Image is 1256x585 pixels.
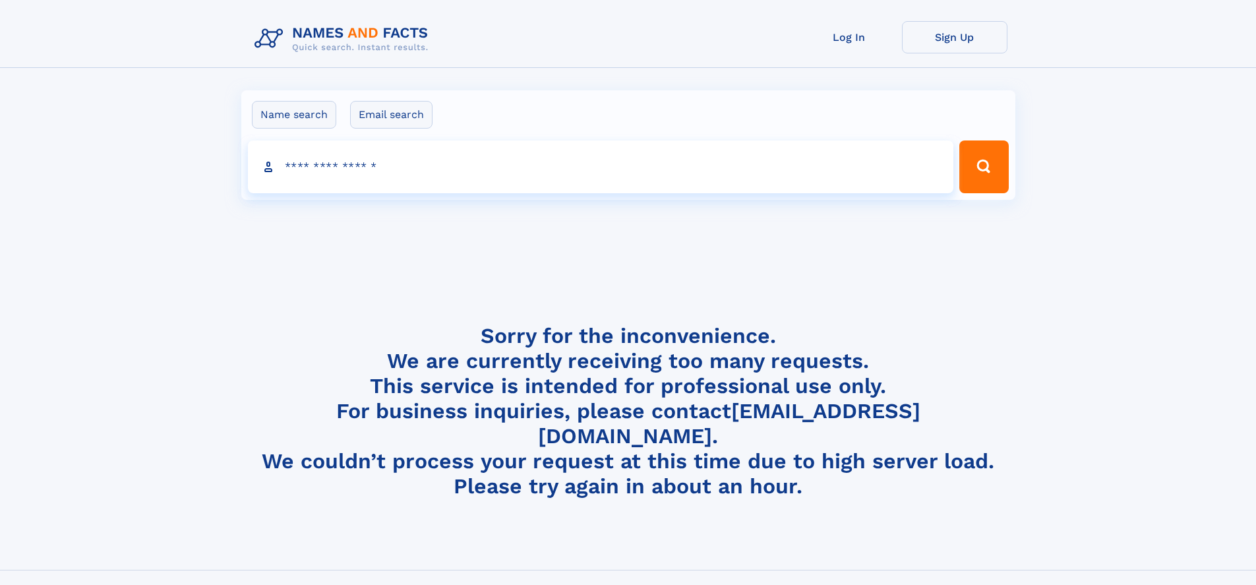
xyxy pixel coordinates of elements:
[249,21,439,57] img: Logo Names and Facts
[249,323,1007,499] h4: Sorry for the inconvenience. We are currently receiving too many requests. This service is intend...
[959,140,1008,193] button: Search Button
[252,101,336,129] label: Name search
[796,21,902,53] a: Log In
[350,101,433,129] label: Email search
[902,21,1007,53] a: Sign Up
[538,398,920,448] a: [EMAIL_ADDRESS][DOMAIN_NAME]
[248,140,954,193] input: search input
